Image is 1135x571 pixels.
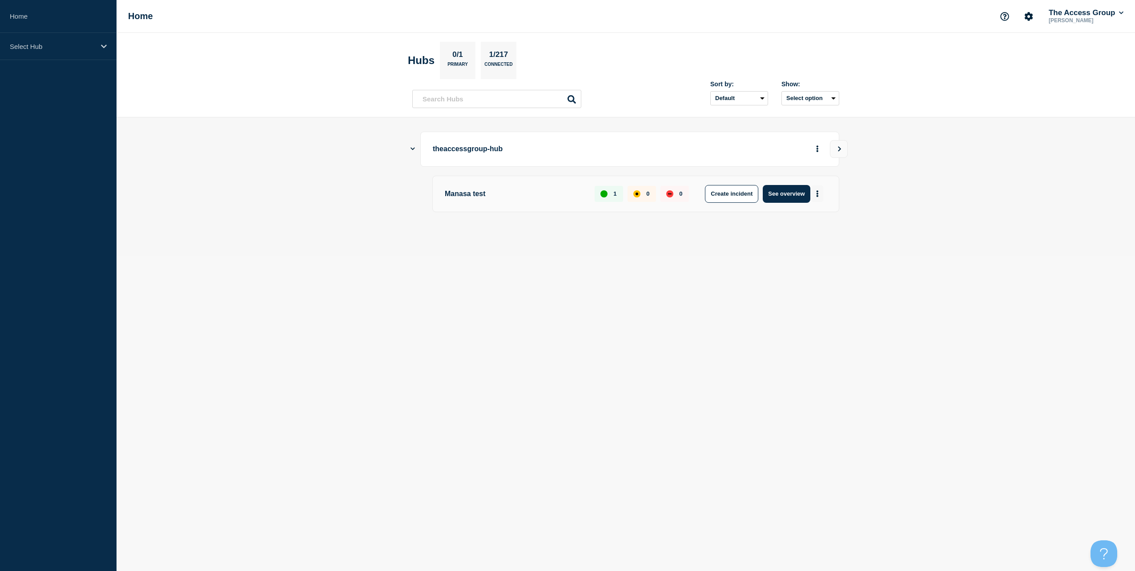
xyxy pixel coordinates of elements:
[995,7,1014,26] button: Support
[781,80,839,88] div: Show:
[763,185,810,203] button: See overview
[710,91,768,105] select: Sort by
[830,140,848,158] button: View
[411,146,415,153] button: Show Connected Hubs
[408,54,435,67] h2: Hubs
[10,43,95,50] p: Select Hub
[445,185,584,203] p: Manasa test
[679,190,682,197] p: 0
[1047,8,1125,17] button: The Access Group
[128,11,153,21] h1: Home
[781,91,839,105] button: Select option
[412,90,581,108] input: Search Hubs
[812,141,823,157] button: More actions
[449,50,467,62] p: 0/1
[646,190,649,197] p: 0
[705,185,758,203] button: Create incident
[484,62,512,71] p: Connected
[666,190,673,197] div: down
[633,190,640,197] div: affected
[433,141,679,157] p: theaccessgroup-hub
[710,80,768,88] div: Sort by:
[613,190,616,197] p: 1
[1019,7,1038,26] button: Account settings
[600,190,608,197] div: up
[1047,17,1125,24] p: [PERSON_NAME]
[812,185,823,202] button: More actions
[486,50,511,62] p: 1/217
[447,62,468,71] p: Primary
[1091,540,1117,567] iframe: Help Scout Beacon - Open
